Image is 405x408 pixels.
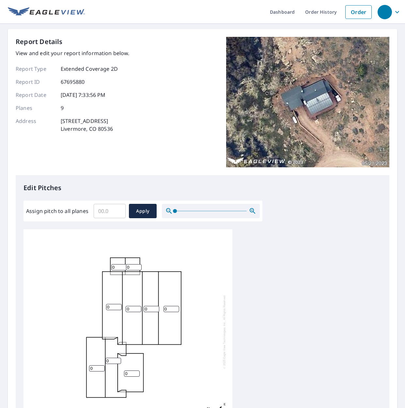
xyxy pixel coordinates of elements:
[23,183,382,193] p: Edit Pitches
[61,91,106,99] p: [DATE] 7:33:56 PM
[94,202,126,220] input: 00.0
[134,207,151,215] span: Apply
[16,117,55,133] p: Address
[61,65,118,73] p: Extended Coverage 2D
[26,207,88,215] label: Assign pitch to all planes
[16,65,55,73] p: Report Type
[16,49,130,57] p: View and edit your report information below.
[16,37,63,47] p: Report Details
[129,204,157,218] button: Apply
[345,5,372,19] a: Order
[16,91,55,99] p: Report Date
[8,7,85,17] img: EV Logo
[61,117,113,133] p: [STREET_ADDRESS] Livermore, CO 80536
[226,37,389,167] img: Top image
[16,104,55,112] p: Planes
[61,104,64,112] p: 9
[16,78,55,86] p: Report ID
[61,78,85,86] p: 67695880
